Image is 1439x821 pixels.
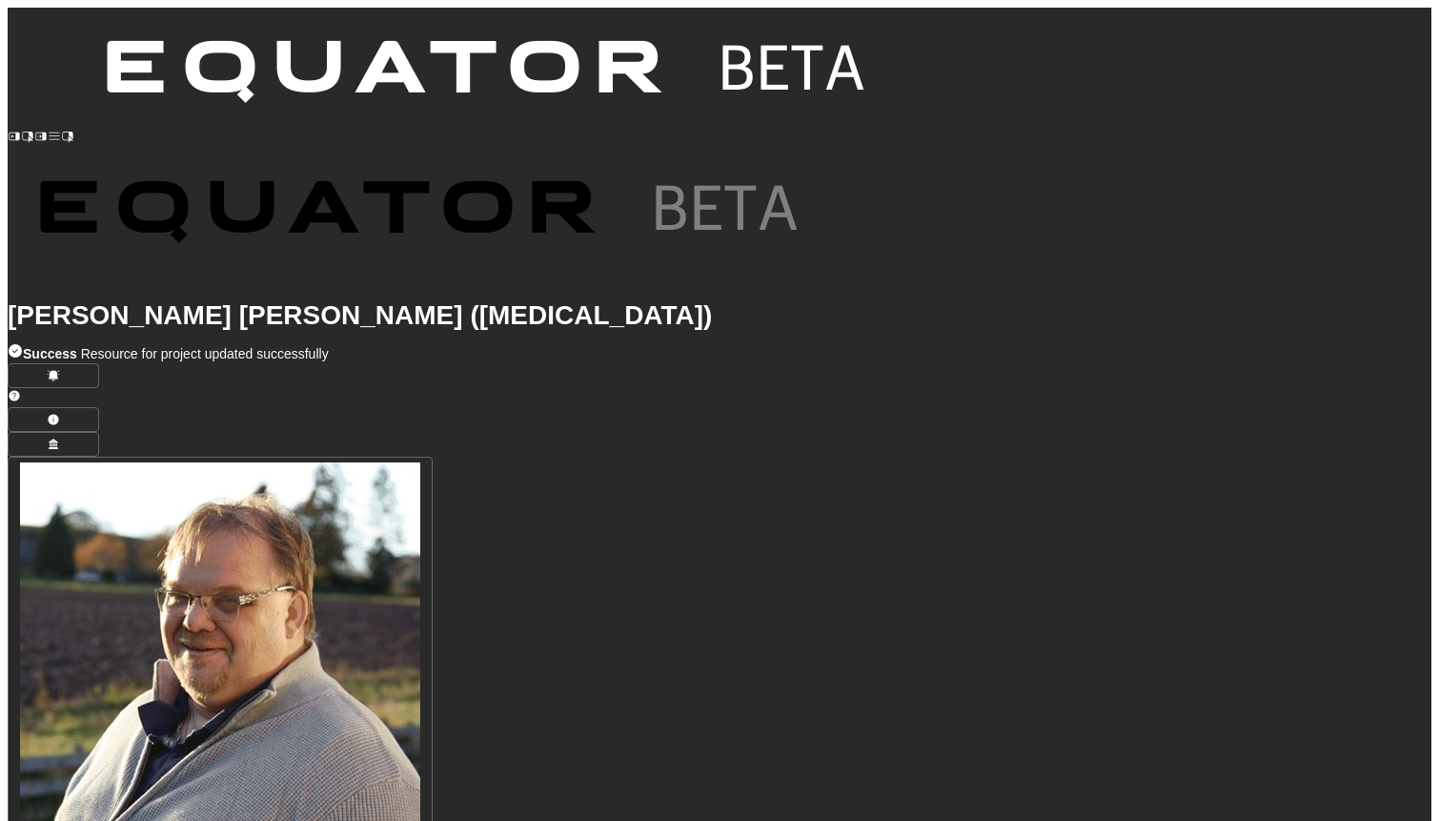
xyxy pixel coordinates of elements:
[8,148,837,283] img: Customer Logo
[8,306,1431,325] h1: [PERSON_NAME] [PERSON_NAME] ([MEDICAL_DATA])
[74,8,903,143] img: Customer Logo
[23,346,77,361] strong: Success
[23,346,329,361] span: Resource for project updated successfully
